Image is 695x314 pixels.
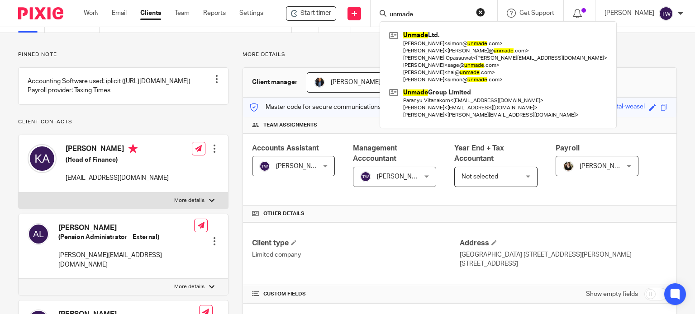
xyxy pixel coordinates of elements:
div: Solidatus (Threadneedle Ltd T/A) [286,6,336,21]
label: Show empty fields [586,290,638,299]
h4: Client type [252,239,460,248]
h4: [PERSON_NAME] [66,144,169,155]
span: Management Acccountant [353,145,397,162]
span: Start timer [300,9,331,18]
span: [PERSON_NAME] [331,79,381,85]
img: svg%3E [360,171,371,182]
h3: Client manager [252,78,298,87]
h5: (Pension Administrator - External) [58,233,194,242]
p: Limited company [252,250,460,259]
span: Accounts Assistant [252,145,319,152]
span: Payroll [556,145,580,152]
p: More details [174,283,205,291]
span: Team assignments [263,122,317,129]
img: svg%3E [659,6,673,21]
span: Other details [263,210,305,217]
img: martin-hickman.jpg [314,77,325,88]
img: svg%3E [28,223,49,245]
img: Helen%20Campbell.jpeg [563,161,574,172]
input: Search [389,11,470,19]
p: [GEOGRAPHIC_DATA] [STREET_ADDRESS][PERSON_NAME] [460,250,667,259]
p: Pinned note [18,51,228,58]
p: [PERSON_NAME] [605,9,654,18]
img: svg%3E [28,144,57,173]
span: Not selected [462,173,498,180]
img: svg%3E [259,161,270,172]
a: Email [112,9,127,18]
i: Primary [129,144,138,153]
button: Clear [476,8,485,17]
p: More details [174,197,205,204]
span: Year End + Tax Accountant [454,145,504,162]
a: Work [84,9,98,18]
a: Team [175,9,190,18]
h5: (Head of Finance) [66,155,169,164]
h4: Address [460,239,667,248]
span: [PERSON_NAME] [377,173,427,180]
a: Settings [239,9,263,18]
p: [EMAIL_ADDRESS][DOMAIN_NAME] [66,173,169,183]
h4: [PERSON_NAME] [58,223,194,233]
span: [PERSON_NAME] [276,163,326,169]
a: Clients [140,9,161,18]
span: [PERSON_NAME] [580,163,629,169]
span: Get Support [519,10,554,16]
img: Pixie [18,7,63,19]
p: Master code for secure communications and files [250,103,406,112]
p: Client contacts [18,118,228,126]
p: More details [243,51,677,58]
p: [STREET_ADDRESS] [460,259,667,268]
p: [PERSON_NAME][EMAIL_ADDRESS][DOMAIN_NAME] [58,251,194,269]
h4: CUSTOM FIELDS [252,291,460,298]
a: Reports [203,9,226,18]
